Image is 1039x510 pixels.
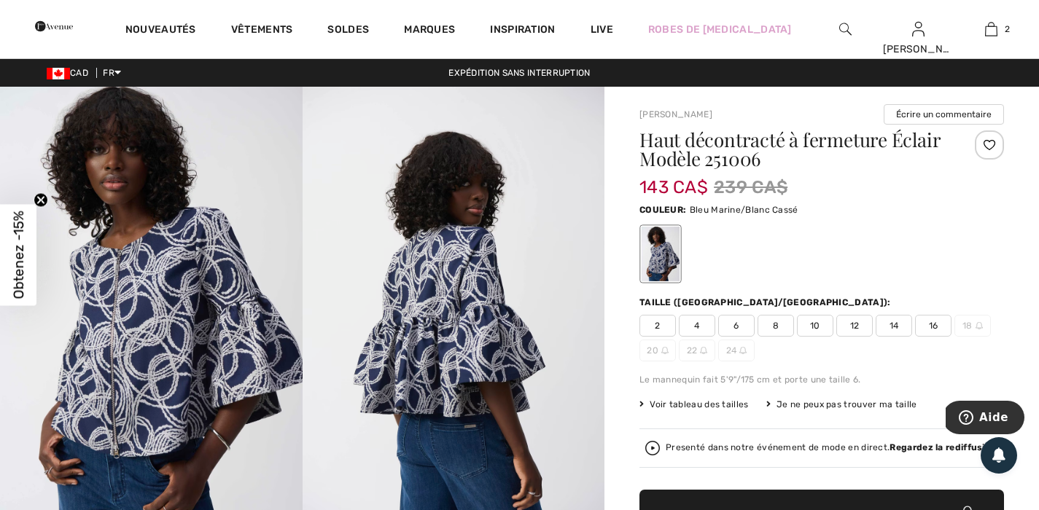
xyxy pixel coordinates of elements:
span: 16 [915,315,952,337]
span: 2 [639,315,676,337]
img: ring-m.svg [661,347,669,354]
span: Inspiration [490,23,555,39]
strong: Regardez la rediffusion [890,442,996,452]
a: Soldes [327,23,369,39]
img: 1ère Avenue [35,12,73,41]
span: Bleu Marine/Blanc Cassé [690,205,798,215]
span: 12 [836,315,873,337]
a: Live [591,22,613,37]
span: FR [103,68,121,78]
div: Presenté dans notre événement de mode en direct. [666,443,996,452]
span: 14 [876,315,912,337]
span: 2 [1005,23,1010,36]
img: ring-m.svg [976,322,983,329]
span: 4 [679,315,715,337]
button: Close teaser [34,193,48,208]
div: [PERSON_NAME] [883,42,954,57]
img: Mon panier [985,20,997,38]
div: Je ne peux pas trouver ma taille [766,398,917,411]
a: Robes de [MEDICAL_DATA] [648,22,792,37]
span: 20 [639,340,676,361]
img: ring-m.svg [700,347,707,354]
span: 22 [679,340,715,361]
span: Voir tableau des tailles [639,398,749,411]
span: Obtenez -15% [10,211,27,299]
div: Taille ([GEOGRAPHIC_DATA]/[GEOGRAPHIC_DATA]): [639,296,894,309]
h1: Haut décontracté à fermeture Éclair Modèle 251006 [639,130,943,168]
a: Se connecter [912,22,925,36]
span: 6 [718,315,755,337]
img: Mes infos [912,20,925,38]
span: Couleur: [639,205,686,215]
img: ring-m.svg [739,347,747,354]
a: [PERSON_NAME] [639,109,712,119]
span: 8 [758,315,794,337]
a: 2 [955,20,1027,38]
img: recherche [839,20,852,38]
a: Vêtements [231,23,293,39]
img: Regardez la rediffusion [645,441,660,455]
div: Bleu Marine/Blanc Cassé [642,227,680,281]
span: 239 CA$ [714,174,787,200]
a: Nouveautés [125,23,196,39]
button: Écrire un commentaire [884,104,1004,125]
span: 143 CA$ [639,162,708,197]
a: Marques [404,23,455,39]
div: Le mannequin fait 5'9"/175 cm et porte une taille 6. [639,373,1004,386]
span: 18 [954,315,991,337]
img: Canadian Dollar [47,68,70,79]
span: 24 [718,340,755,361]
iframe: Ouvre un widget dans lequel vous pouvez trouver plus d’informations [946,401,1024,437]
span: CAD [47,68,94,78]
span: 10 [797,315,833,337]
